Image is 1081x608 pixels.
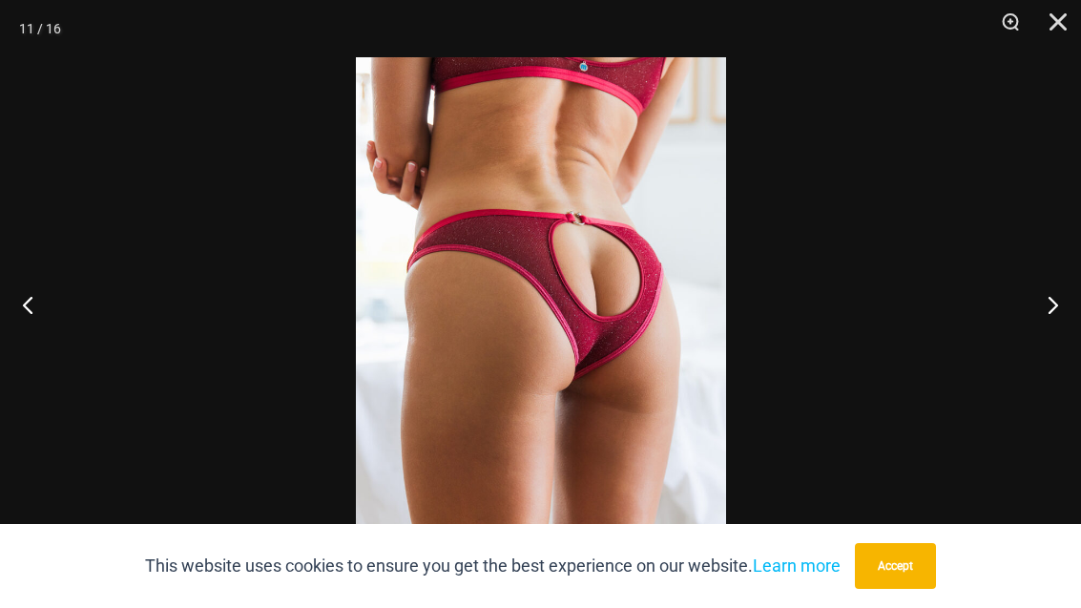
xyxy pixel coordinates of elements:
button: Accept [855,543,936,589]
a: Learn more [753,556,841,576]
button: Next [1009,257,1081,352]
div: 11 / 16 [19,14,61,43]
p: This website uses cookies to ensure you get the best experience on our website. [145,552,841,580]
